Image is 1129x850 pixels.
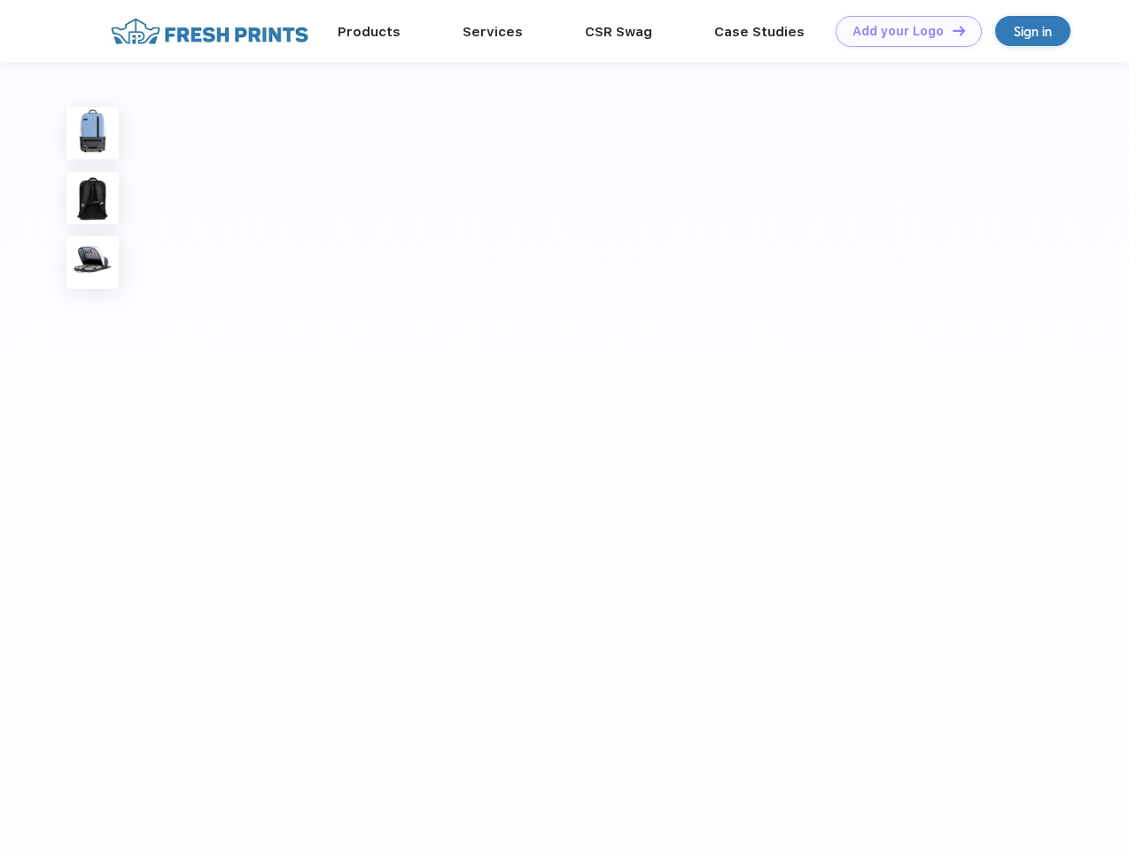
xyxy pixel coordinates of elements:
[853,24,944,39] div: Add your Logo
[338,24,401,40] a: Products
[953,26,965,35] img: DT
[66,107,119,159] img: func=resize&h=100
[66,172,119,224] img: func=resize&h=100
[1014,21,1052,42] div: Sign in
[995,16,1071,46] a: Sign in
[105,16,314,47] img: fo%20logo%202.webp
[66,236,119,289] img: func=resize&h=100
